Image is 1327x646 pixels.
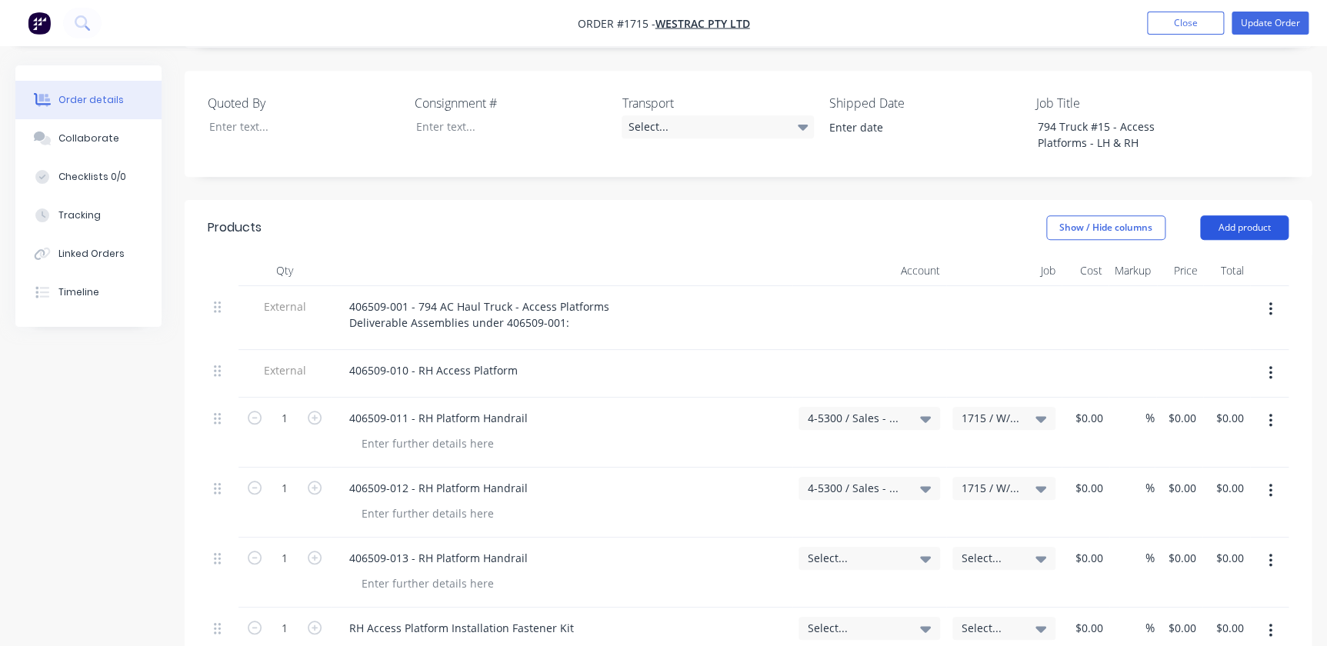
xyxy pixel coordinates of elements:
span: % [1145,409,1155,427]
span: Select... [962,620,1020,636]
span: 4-5300 / Sales - Mobile Machines Sound - Interco [808,480,905,496]
div: Order details [58,93,124,107]
span: % [1145,549,1155,567]
button: Collaborate [15,119,162,158]
span: External [245,298,325,315]
div: Linked Orders [58,247,125,261]
div: Collaborate [58,132,119,145]
span: Select... [962,550,1020,566]
label: Quoted By [208,94,400,112]
div: Checklists 0/0 [58,170,126,184]
div: 406509-012 - RH Platform Handrail [337,477,540,499]
span: 4-5300 / Sales - Mobile Machines Sound - Interco [808,410,905,426]
div: 794 Truck #15 - Access Platforms - LH & RH [1025,115,1217,154]
label: Transport [622,94,814,112]
button: Update Order [1232,12,1309,35]
a: WesTrac Pty Ltd [655,16,750,31]
button: Order details [15,81,162,119]
button: Timeline [15,273,162,311]
div: Select... [622,115,814,138]
button: Tracking [15,196,162,235]
label: Job Title [1036,94,1229,112]
span: 1715 / W/Trac-794-AccessPLforms-T15 [962,480,1020,496]
div: Account [792,255,946,286]
div: Qty [238,255,331,286]
div: Price [1157,255,1204,286]
div: Markup [1109,255,1157,286]
div: 406509-001 - 794 AC Haul Truck - Access Platforms Deliverable Assemblies under 406509-001: [337,295,622,334]
label: Consignment # [415,94,607,112]
span: Select... [808,620,905,636]
span: % [1145,619,1155,637]
div: 406509-011 - RH Platform Handrail [337,407,540,429]
span: % [1145,479,1155,497]
button: Linked Orders [15,235,162,273]
div: Cost [1062,255,1109,286]
img: Factory [28,12,51,35]
button: Add product [1200,215,1289,240]
button: Close [1147,12,1224,35]
span: Order #1715 - [578,16,655,31]
div: Total [1203,255,1250,286]
span: Select... [808,550,905,566]
div: Job [946,255,1062,286]
div: 406509-013 - RH Platform Handrail [337,547,540,569]
div: RH Access Platform Installation Fastener Kit [337,617,586,639]
div: Tracking [58,208,101,222]
span: External [245,362,325,378]
div: Products [208,218,262,237]
div: 406509-010 - RH Access Platform [337,359,530,381]
button: Show / Hide columns [1046,215,1165,240]
label: Shipped Date [829,94,1022,112]
button: Checklists 0/0 [15,158,162,196]
input: Enter date [819,116,1010,139]
div: Timeline [58,285,99,299]
span: 1715 / W/Trac-794-AccessPLforms-T15 [962,410,1020,426]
